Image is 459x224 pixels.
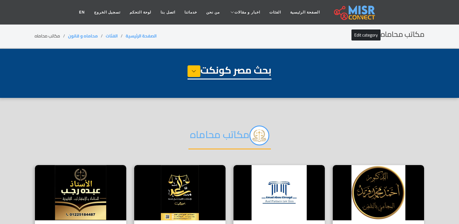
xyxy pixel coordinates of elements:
a: Edit category [351,29,381,41]
img: vpmUFU2mD4VAru4sI2Ej.png [249,126,269,145]
a: الفئات [265,6,286,18]
h2: مكاتب محاماه [188,126,271,149]
h1: بحث مصر كونكت [188,64,271,79]
img: مكتب المستشار/ عبده رجب للمحاماة والاستشارات القانونية [35,165,126,220]
a: الصفحة الرئيسية [126,32,157,40]
a: الفئات [106,32,118,40]
h2: مكاتب محاماه [351,30,424,39]
a: تسجيل الخروج [89,6,125,18]
a: من نحن [202,6,224,18]
img: مكتب السعد للاستشارات القانونية وأعمال المحاماة [134,165,226,220]
a: اتصل بنا [156,6,180,18]
li: مكاتب محاماه [35,33,68,39]
a: محاماه و قانون [68,32,98,40]
a: لوحة التحكم [125,6,156,18]
a: اخبار و مقالات [224,6,265,18]
img: مكتب المستشار القانوني الدكتور أحمد فريد للإستشارات القانونية [333,165,424,220]
img: مكتب عماد أبو المجد وشركاه للمحاماة والاستشارات القانونية [233,165,325,220]
a: خدماتنا [180,6,202,18]
a: الصفحة الرئيسية [286,6,324,18]
span: اخبار و مقالات [234,10,260,15]
img: main.misr_connect [334,5,375,20]
a: EN [74,6,89,18]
